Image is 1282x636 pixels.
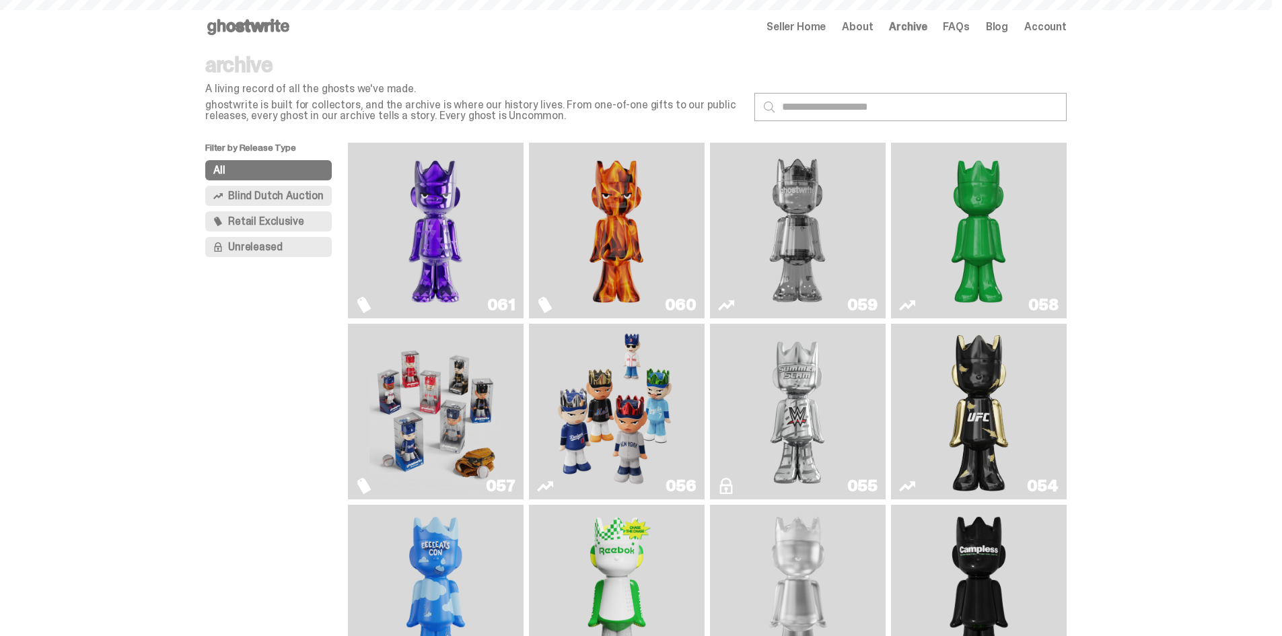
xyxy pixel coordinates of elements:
img: Game Face (2025) [550,329,682,494]
button: Unreleased [205,237,332,257]
button: Retail Exclusive [205,211,332,232]
span: Retail Exclusive [228,216,304,227]
img: I Was There SummerSlam [732,329,863,494]
a: I Was There SummerSlam [718,329,878,494]
img: Always On Fire [550,148,682,313]
div: 059 [847,297,878,313]
p: Filter by Release Type [205,143,348,160]
img: Schrödinger's ghost: Sunday Green [913,148,1044,313]
button: Blind Dutch Auction [205,186,332,206]
p: A living record of all the ghosts we've made. [205,83,744,94]
a: Game Face (2025) [537,329,697,494]
img: Two [732,148,863,313]
img: Ruby [943,329,1015,494]
button: All [205,160,332,180]
a: Seller Home [767,22,826,32]
a: Game Face (2025) [356,329,515,494]
a: Always On Fire [537,148,697,313]
a: Schrödinger's ghost: Sunday Green [899,148,1059,313]
a: Two [718,148,878,313]
div: 060 [665,297,697,313]
a: FAQs [943,22,969,32]
div: 055 [847,478,878,494]
img: Game Face (2025) [369,329,501,494]
p: archive [205,54,744,75]
div: 054 [1027,478,1059,494]
a: Account [1024,22,1067,32]
div: 061 [487,297,515,313]
img: Fantasy [369,148,501,313]
a: Ruby [899,329,1059,494]
div: 058 [1028,297,1059,313]
a: Blog [986,22,1008,32]
div: 056 [666,478,697,494]
p: ghostwrite is built for collectors, and the archive is where our history lives. From one-of-one g... [205,100,744,121]
span: All [213,165,225,176]
a: Fantasy [356,148,515,313]
a: Archive [889,22,927,32]
a: About [842,22,873,32]
div: 057 [486,478,515,494]
span: Blind Dutch Auction [228,190,324,201]
span: Unreleased [228,242,282,252]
